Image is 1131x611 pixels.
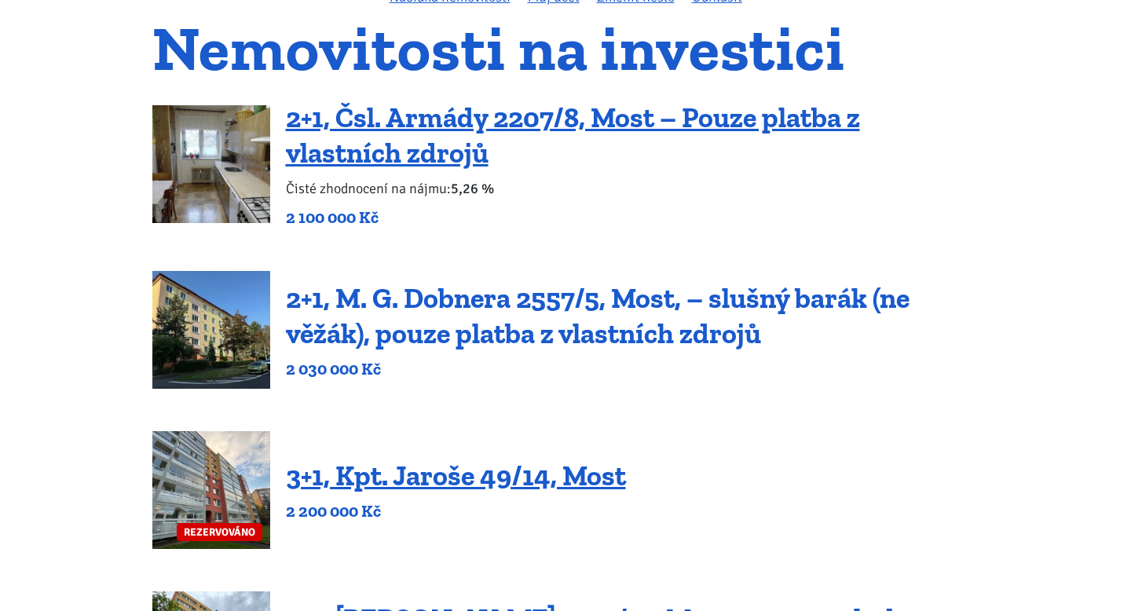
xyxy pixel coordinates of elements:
[152,431,270,549] a: REZERVOVÁNO
[177,523,262,541] span: REZERVOVÁNO
[286,281,910,350] a: 2+1, M. G. Dobnera 2557/5, Most, – slušný barák (ne věžák), pouze platba z vlastních zdrojů
[286,101,860,170] a: 2+1, Čsl. Armády 2207/8, Most – Pouze platba z vlastních zdrojů
[286,500,626,522] p: 2 200 000 Kč
[286,358,979,380] p: 2 030 000 Kč
[451,180,494,197] b: 5,26 %
[286,459,626,492] a: 3+1, Kpt. Jaroše 49/14, Most
[286,177,979,199] p: Čisté zhodnocení na nájmu:
[152,22,979,75] h1: Nemovitosti na investici
[286,207,979,229] p: 2 100 000 Kč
